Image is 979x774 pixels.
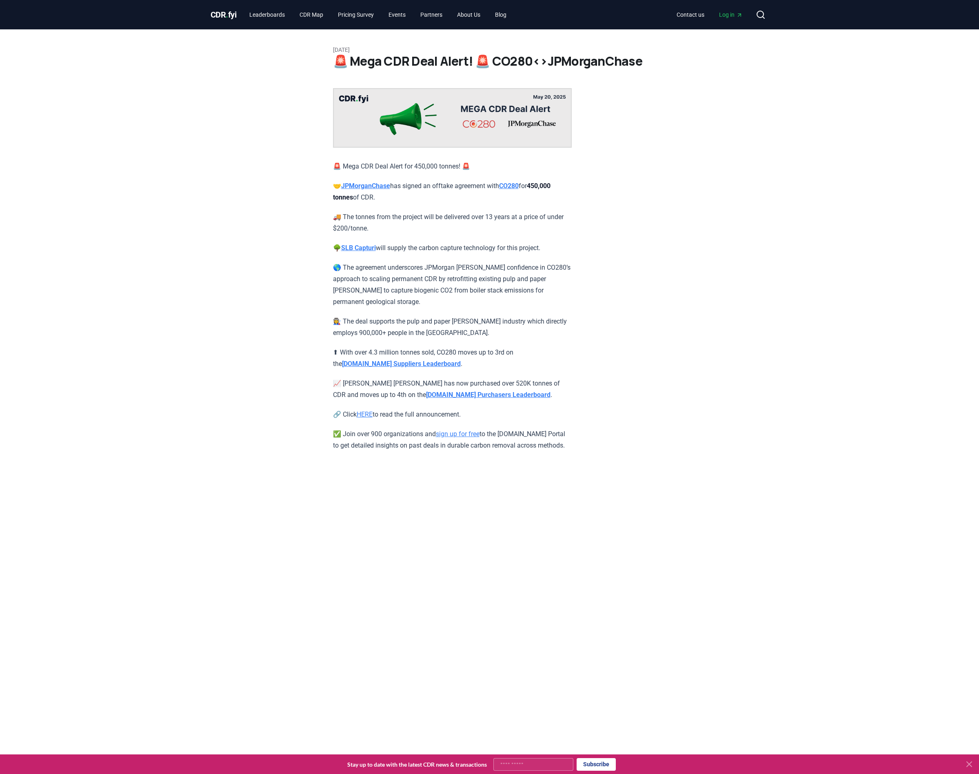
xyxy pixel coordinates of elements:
nav: Main [243,7,513,22]
p: 🚚 The tonnes from the project will be delivered over 13 years at a price of under $200/tonne. [333,211,572,234]
span: Log in [719,11,743,19]
img: blog post image [333,88,572,148]
p: 🔗 Click to read the full announcement. [333,409,572,420]
p: 🚨 Mega CDR Deal Alert for 450,000 tonnes! 🚨 [333,161,572,172]
a: SLB Capturi [341,244,376,252]
p: 🤝 has signed an offtake agreement with for of CDR. [333,180,572,203]
a: CDR Map [293,7,330,22]
a: [DOMAIN_NAME] Purchasers Leaderboard [426,391,551,399]
p: ⬆ With over 4.3 million tonnes sold, CO280 moves up to 3rd on the . [333,347,572,370]
p: ✅ Join over 900 organizations and to the [DOMAIN_NAME] Portal to get detailed insights on past de... [333,428,572,451]
h1: 🚨 Mega CDR Deal Alert! 🚨 CO280<>JPMorganChase [333,54,646,69]
p: 🌎 The agreement underscores JPMorgan [PERSON_NAME] confidence in CO280’s approach to scaling perm... [333,262,572,308]
a: CO280 [499,182,519,190]
a: Pricing Survey [331,7,380,22]
a: JPMorganChase [341,182,390,190]
a: Leaderboards [243,7,291,22]
a: About Us [451,7,487,22]
a: Partners [414,7,449,22]
p: 🌳 will supply the carbon capture technology for this project. [333,242,572,254]
a: CDR.fyi [211,9,237,20]
a: sign up for free [436,430,480,438]
a: [DOMAIN_NAME] Suppliers Leaderboard [342,360,461,368]
p: 👩‍🏭 The deal supports the pulp and paper [PERSON_NAME] industry which directly employs 900,000+ p... [333,316,572,339]
span: . [226,10,228,20]
a: Events [382,7,412,22]
nav: Main [670,7,749,22]
p: 📈 [PERSON_NAME] [PERSON_NAME] has now purchased over 520K tonnes of CDR and moves up to 4th on the . [333,378,572,401]
a: Contact us [670,7,711,22]
a: Log in [713,7,749,22]
span: CDR fyi [211,10,237,20]
a: Blog [488,7,513,22]
p: [DATE] [333,46,646,54]
a: HERE [357,410,373,418]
